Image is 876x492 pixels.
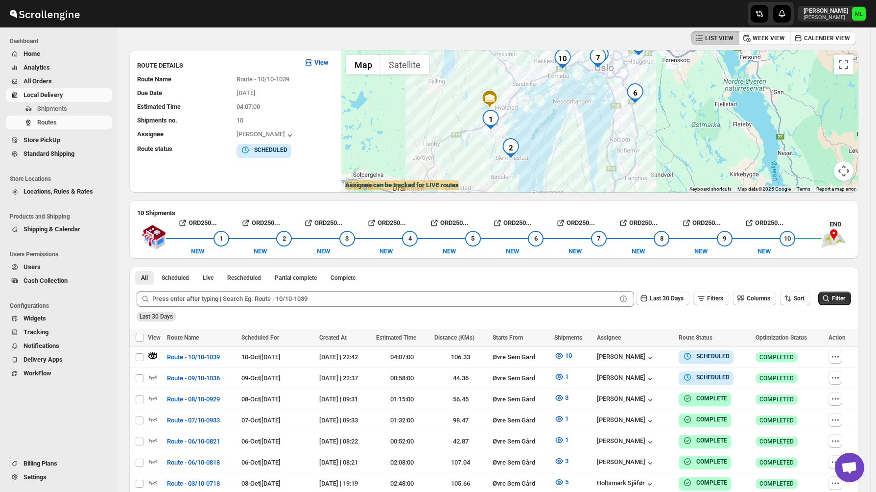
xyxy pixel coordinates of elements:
[24,277,68,284] span: Cash Collection
[6,325,112,339] button: Tracking
[237,103,260,110] span: 04:07:00
[683,394,727,403] button: COMPLETE
[161,413,226,428] button: Route - 07/10-0933
[8,1,81,26] img: ScrollEngine
[314,219,343,226] b: ORD250...
[548,432,574,448] button: 1
[834,161,853,181] button: Map camera controls
[597,395,655,405] div: [PERSON_NAME]
[568,246,582,256] div: NEW
[723,235,726,242] span: 9
[142,218,166,256] img: shop.svg
[241,480,281,487] span: 03-Oct | [DATE]
[24,64,50,71] span: Analytics
[137,130,164,138] span: Assignee
[355,215,418,231] button: ORD250...
[565,373,568,380] span: 1
[241,417,281,424] span: 07-Oct | [DATE]
[317,246,330,256] div: NEW
[852,7,866,21] span: Michael Lunga
[443,246,456,256] div: NEW
[493,479,548,489] div: Øvre Sem Gård
[10,302,113,310] span: Configurations
[747,295,770,302] span: Columns
[314,59,329,66] b: View
[759,417,794,424] span: COMPLETED
[137,61,296,71] h3: ROUTE DETAILS
[597,458,655,468] button: [PERSON_NAME]
[567,219,595,226] b: ORD250...
[219,235,223,242] span: 1
[818,292,851,305] button: Filter
[344,180,376,193] a: Open this area in Google Maps (opens a new window)
[548,411,574,427] button: 1
[376,416,428,425] div: 01:32:00
[229,215,292,231] button: ORD250...
[597,416,655,426] button: [PERSON_NAME]
[503,219,532,226] b: ORD250...
[804,15,848,21] p: [PERSON_NAME]
[683,372,730,382] button: SCHEDULED
[24,77,52,85] span: All Orders
[696,458,727,465] b: COMPLETE
[319,373,370,383] div: [DATE] | 22:37
[161,434,226,449] button: Route - 06/10-0821
[759,374,794,382] span: COMPLETED
[137,89,162,97] span: Due Date
[834,55,853,74] button: Toggle fullscreen view
[855,11,863,17] text: ML
[565,436,568,443] span: 1
[237,117,243,124] span: 10
[753,34,785,42] span: WEEK VIEW
[434,437,487,446] div: 42.87
[548,369,574,385] button: 1
[24,150,74,157] span: Standard Shipping
[683,457,727,467] button: COMPLETE
[137,75,171,83] span: Route Name
[481,110,500,129] div: 1
[759,353,794,361] span: COMPLETED
[544,215,607,231] button: ORD250...
[6,274,112,288] button: Cash Collection
[493,334,523,341] span: Starts From
[24,369,51,377] span: WorkFlow
[691,31,739,45] button: LIST VIEW
[683,351,730,361] button: SCHEDULED
[166,215,229,231] button: ORD250...
[240,145,287,155] button: SCHEDULED
[733,292,776,305] button: Columns
[434,373,487,383] div: 44.36
[237,130,295,140] button: [PERSON_NAME]
[565,478,568,486] span: 5
[835,453,864,482] div: Open chat
[632,246,645,256] div: NEW
[822,229,846,248] img: trip_end.png
[693,292,729,305] button: Filters
[141,274,148,282] span: All
[161,349,226,365] button: Route - 10/10-1039
[434,479,487,489] div: 105.66
[6,353,112,367] button: Delivery Apps
[319,352,370,362] div: [DATE] | 22:42
[376,394,428,404] div: 01:15:00
[292,215,355,231] button: ORD250...
[167,416,220,425] span: Route - 07/10-0933
[832,295,845,302] span: Filter
[167,437,220,446] span: Route - 06/10-0821
[161,392,226,407] button: Route - 08/10-0929
[493,394,548,404] div: Øvre Sem Gård
[6,367,112,380] button: WorkFlow
[669,215,733,231] button: ORD250...
[6,102,112,116] button: Shipments
[565,394,568,401] span: 3
[376,437,428,446] div: 00:52:00
[137,145,172,152] span: Route status
[759,459,794,467] span: COMPLETED
[254,246,267,256] div: NEW
[241,353,281,361] span: 10-Oct | [DATE]
[597,374,655,384] button: [PERSON_NAME]
[829,220,858,229] div: END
